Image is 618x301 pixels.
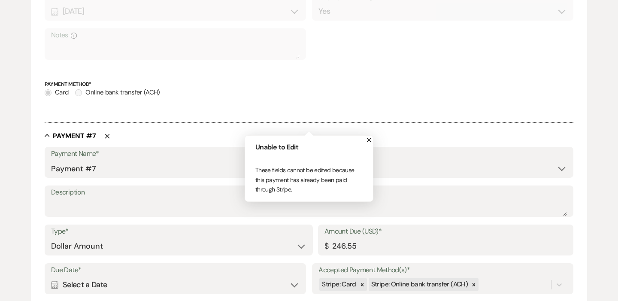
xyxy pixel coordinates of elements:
p: These fields cannot be edited because this payment has already been paid through Stripe. [255,165,363,194]
span: Stripe: Card [322,280,356,289]
label: Notes [51,29,300,42]
label: Description [51,186,567,199]
label: Amount Due (USD)* [324,225,567,238]
p: Payment Method* [45,80,573,88]
label: Due Date* [51,264,300,277]
label: Type* [51,225,306,238]
h5: Payment # 7 [53,131,96,141]
input: Card [45,89,51,96]
label: Accepted Payment Method(s)* [318,264,567,277]
h6: Unable to Edit [255,143,363,152]
input: Online bank transfer (ACH) [75,89,82,96]
div: Select a Date [51,277,300,293]
label: Card [45,87,68,98]
span: Stripe: Online bank transfer (ACH) [371,280,468,289]
label: Online bank transfer (ACH) [75,87,160,98]
button: Payment #7 [45,131,96,140]
div: $ [324,240,328,252]
label: Payment Status* [321,148,567,160]
div: [DATE] [51,3,300,20]
label: Payment Name* [51,148,297,160]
